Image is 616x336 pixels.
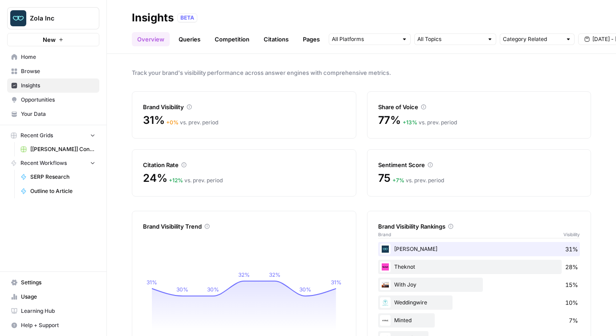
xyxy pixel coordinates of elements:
span: Browse [21,67,95,75]
a: Overview [132,32,170,46]
img: xvccdimhn91u7cyezdljhja21l9y [380,315,391,326]
a: Queries [173,32,206,46]
div: vs. prev. period [169,176,223,184]
span: + 0 % [166,119,179,126]
span: 28% [565,262,578,271]
div: [PERSON_NAME] [378,242,580,256]
a: Learning Hub [7,304,99,318]
button: New [7,33,99,46]
span: 31% [565,245,578,254]
tspan: 32% [238,271,250,278]
span: 31% [143,113,164,127]
div: With Joy [378,278,580,292]
img: Zola Inc Logo [10,10,26,26]
button: Recent Grids [7,129,99,142]
img: elku3299mkrnl63fcxdy9mz8qpe3 [380,279,391,290]
tspan: 30% [299,286,311,293]
span: Visibility [563,231,580,238]
input: All Topics [417,35,483,44]
span: + 12 % [169,177,183,184]
input: All Platforms [332,35,398,44]
div: Sentiment Score [378,160,580,169]
span: 15% [565,280,578,289]
div: Brand Visibility [143,102,345,111]
span: + 7 % [392,177,404,184]
a: Browse [7,64,99,78]
span: + 13 % [403,119,417,126]
span: Your Data [21,110,95,118]
div: Citation Rate [143,160,345,169]
tspan: 32% [269,271,281,278]
tspan: 31% [331,279,342,286]
a: Pages [298,32,325,46]
span: 7% [569,316,578,325]
a: Usage [7,290,99,304]
div: Brand Visibility Trend [143,222,345,231]
div: Share of Voice [378,102,580,111]
button: Help + Support [7,318,99,332]
a: Competition [209,32,255,46]
span: Brand [378,231,391,238]
span: Home [21,53,95,61]
input: Category Related [503,35,562,44]
span: 10% [565,298,578,307]
span: 77% [378,113,401,127]
tspan: 30% [176,286,188,293]
span: Usage [21,293,95,301]
span: Insights [21,82,95,90]
img: 0b0qthle2q3yrajxrbwf9spxw7lh [380,297,391,308]
div: Theknot [378,260,580,274]
span: Recent Workflows [20,159,67,167]
div: Insights [132,11,174,25]
span: Outline to Article [30,187,95,195]
span: Recent Grids [20,131,53,139]
a: Home [7,50,99,64]
span: 24% [143,171,167,185]
span: Opportunities [21,96,95,104]
img: alssx4wmviuz1d5bf2sdn20f9ebb [380,244,391,254]
a: SERP Research [16,170,99,184]
a: Outline to Article [16,184,99,198]
div: vs. prev. period [166,119,218,127]
span: Settings [21,279,95,287]
div: vs. prev. period [403,119,457,127]
div: Brand Visibility Rankings [378,222,580,231]
span: [[PERSON_NAME]] Content Creation [30,145,95,153]
span: Help + Support [21,321,95,329]
tspan: 31% [147,279,157,286]
img: ux6brsqrlrjnrycsiqkfxp0iljuv [380,262,391,272]
span: Track your brand's visibility performance across answer engines with comprehensive metrics. [132,68,591,77]
a: Settings [7,275,99,290]
button: Recent Workflows [7,156,99,170]
a: Opportunities [7,93,99,107]
span: Zola Inc [30,14,84,23]
button: Workspace: Zola Inc [7,7,99,29]
span: 75 [378,171,391,185]
div: BETA [177,13,197,22]
a: Your Data [7,107,99,121]
a: Citations [258,32,294,46]
a: [[PERSON_NAME]] Content Creation [16,142,99,156]
div: Minted [378,313,580,328]
span: New [43,35,56,44]
tspan: 30% [207,286,219,293]
span: SERP Research [30,173,95,181]
div: Weddingwire [378,295,580,310]
a: Insights [7,78,99,93]
span: Learning Hub [21,307,95,315]
div: vs. prev. period [392,176,444,184]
